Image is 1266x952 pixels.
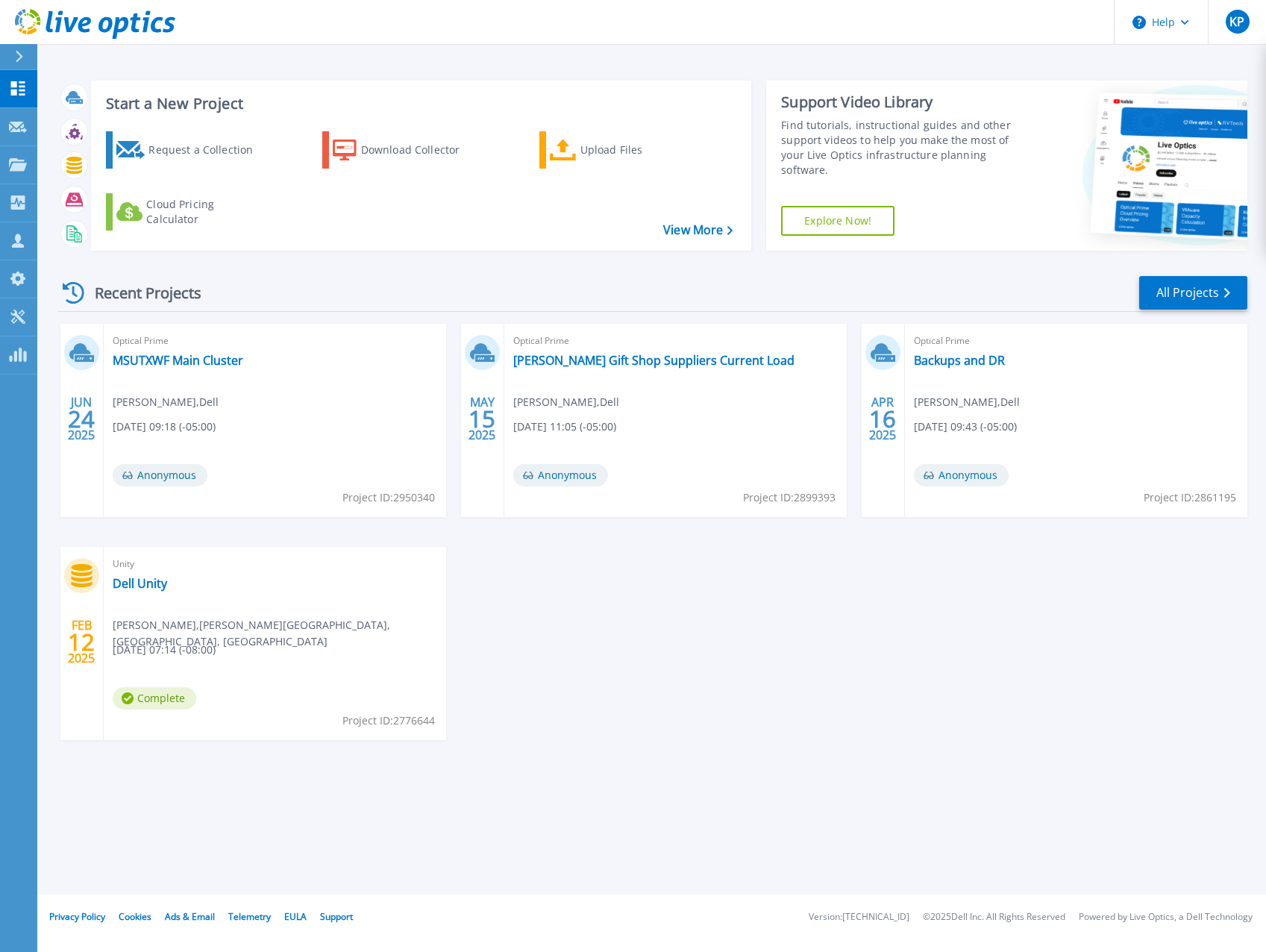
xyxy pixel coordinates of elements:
a: Ads & Email [165,910,215,923]
span: 24 [68,413,95,425]
span: Unity [113,556,437,572]
span: Project ID: 2899393 [743,489,836,506]
div: Recent Projects [57,275,222,311]
a: Cloud Pricing Calculator [106,193,272,231]
span: [PERSON_NAME] , Dell [914,394,1020,410]
div: FEB 2025 [67,615,95,669]
span: Project ID: 2950340 [342,489,435,506]
a: All Projects [1139,276,1247,310]
div: Download Collector [361,135,480,165]
a: Dell Unity [113,576,167,591]
a: EULA [284,910,307,923]
span: Optical Prime [513,333,838,349]
div: Support Video Library [781,93,1024,112]
a: Telemetry [228,910,271,923]
a: Support [320,910,353,923]
li: Powered by Live Optics, a Dell Technology [1079,912,1253,922]
span: Anonymous [914,464,1009,486]
span: Anonymous [113,464,207,486]
span: 15 [469,413,495,425]
div: Cloud Pricing Calculator [146,197,266,227]
a: View More [663,223,733,237]
div: APR 2025 [868,392,897,446]
a: [PERSON_NAME] Gift Shop Suppliers Current Load [513,353,795,368]
div: MAY 2025 [468,392,496,446]
a: Explore Now! [781,206,894,236]
div: JUN 2025 [67,392,95,446]
span: 12 [68,636,95,648]
span: KP [1229,16,1244,28]
a: Cookies [119,910,151,923]
div: Find tutorials, instructional guides and other support videos to help you make the most of your L... [781,118,1024,178]
a: MSUTXWF Main Cluster [113,353,243,368]
span: [DATE] 11:05 (-05:00) [513,419,616,435]
span: Project ID: 2861195 [1144,489,1236,506]
li: © 2025 Dell Inc. All Rights Reserved [923,912,1065,922]
a: Privacy Policy [49,910,105,923]
span: [PERSON_NAME] , [PERSON_NAME][GEOGRAPHIC_DATA], [GEOGRAPHIC_DATA], [GEOGRAPHIC_DATA] [113,617,446,650]
span: [DATE] 09:43 (-05:00) [914,419,1017,435]
a: Request a Collection [106,131,272,169]
li: Version: [TECHNICAL_ID] [809,912,909,922]
span: Anonymous [513,464,608,486]
div: Request a Collection [148,135,268,165]
span: [PERSON_NAME] , Dell [513,394,619,410]
span: Optical Prime [113,333,437,349]
h3: Start a New Project [106,95,732,112]
a: Backups and DR [914,353,1005,368]
span: Project ID: 2776644 [342,713,435,729]
span: Optical Prime [914,333,1238,349]
span: [PERSON_NAME] , Dell [113,394,219,410]
div: Upload Files [580,135,700,165]
span: [DATE] 09:18 (-05:00) [113,419,216,435]
a: Download Collector [322,131,489,169]
span: [DATE] 07:14 (-08:00) [113,642,216,658]
span: Complete [113,687,196,710]
a: Upload Files [539,131,706,169]
span: 16 [869,413,896,425]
